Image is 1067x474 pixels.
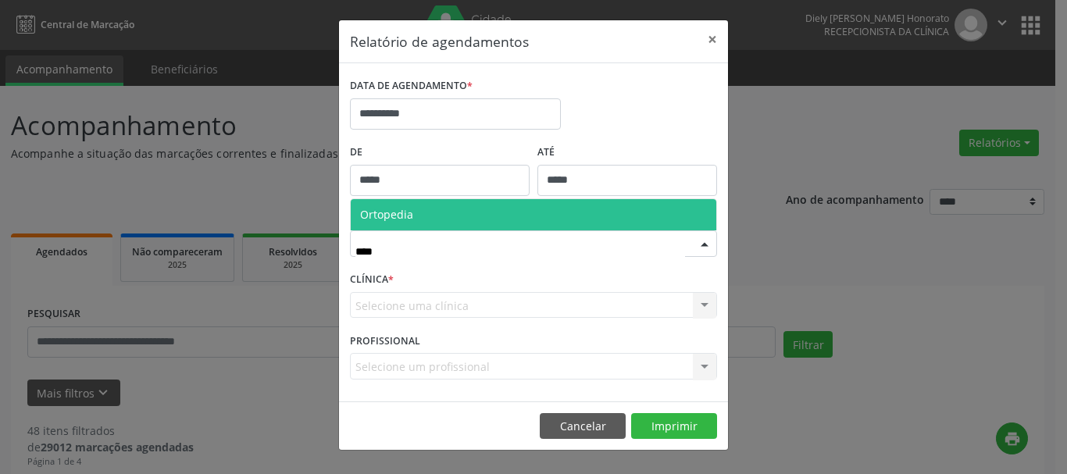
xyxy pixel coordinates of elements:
button: Cancelar [540,413,626,440]
label: DATA DE AGENDAMENTO [350,74,473,98]
h5: Relatório de agendamentos [350,31,529,52]
label: PROFISSIONAL [350,329,420,353]
button: Close [697,20,728,59]
label: ATÉ [537,141,717,165]
label: CLÍNICA [350,268,394,292]
label: De [350,141,530,165]
button: Imprimir [631,413,717,440]
span: Ortopedia [360,207,413,222]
